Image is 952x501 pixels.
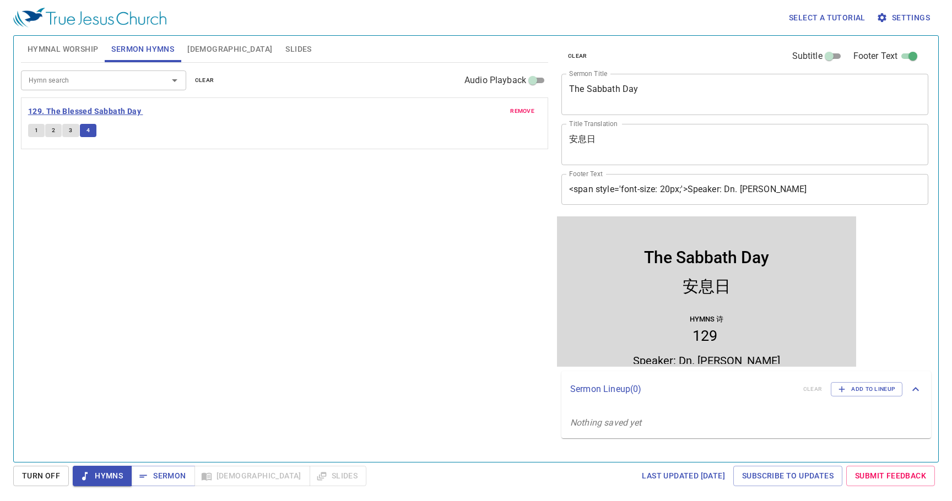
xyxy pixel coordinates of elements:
[133,99,166,108] p: Hymns 诗
[28,105,141,118] b: 129. The Blessed Sabbath Day
[831,382,902,396] button: Add to Lineup
[569,134,921,155] textarea: 安息日
[637,466,729,486] a: Last updated [DATE]
[510,106,534,116] span: remove
[568,51,587,61] span: clear
[76,138,223,151] span: Speaker: Dn. [PERSON_NAME]
[789,11,866,25] span: Select a tutorial
[785,8,870,28] button: Select a tutorial
[13,8,166,28] img: True Jesus Church
[136,111,160,128] li: 129
[28,105,143,118] button: 129. The Blessed Sabbath Day
[855,469,926,483] span: Submit Feedback
[557,216,856,367] iframe: from-child
[285,42,311,56] span: Slides
[188,74,221,87] button: clear
[82,469,123,483] span: Hymns
[187,42,272,56] span: [DEMOGRAPHIC_DATA]
[167,73,182,88] button: Open
[792,50,823,63] span: Subtitle
[464,74,526,87] span: Audio Playback
[73,466,132,486] button: Hymns
[62,124,79,137] button: 3
[846,466,935,486] a: Submit Feedback
[853,50,898,63] span: Footer Text
[569,84,921,105] textarea: The Sabbath Day
[69,126,72,135] span: 3
[22,469,60,483] span: Turn Off
[874,8,934,28] button: Settings
[733,466,842,486] a: Subscribe to Updates
[35,126,38,135] span: 1
[45,124,62,137] button: 2
[52,126,55,135] span: 2
[28,124,45,137] button: 1
[111,42,174,56] span: Sermon Hymns
[13,466,69,486] button: Turn Off
[879,11,930,25] span: Settings
[570,383,794,396] p: Sermon Lineup ( 0 )
[742,469,834,483] span: Subscribe to Updates
[195,75,214,85] span: clear
[80,124,96,137] button: 4
[504,105,541,118] button: remove
[131,466,194,486] button: Sermon
[28,42,99,56] span: Hymnal Worship
[838,384,895,394] span: Add to Lineup
[570,417,642,428] i: Nothing saved yet
[86,126,90,135] span: 4
[140,469,186,483] span: Sermon
[561,371,931,407] div: Sermon Lineup(0)clearAdd to Lineup
[642,469,725,483] span: Last updated [DATE]
[561,50,594,63] button: clear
